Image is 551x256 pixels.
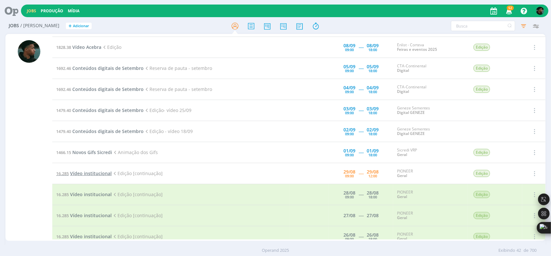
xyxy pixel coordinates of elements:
div: 26/08 [343,233,355,237]
span: Edição [474,191,490,198]
a: 16.285Vídeo institucional [56,233,112,239]
span: 16.285 [56,192,69,197]
a: Mídia [68,8,79,14]
button: Mídia [66,8,81,14]
div: 28/08 [343,191,355,195]
span: ----- [359,107,363,113]
span: ----- [359,170,363,176]
div: 28/08 [367,191,379,195]
div: 18:00 [368,69,377,72]
div: 09:00 [345,69,354,72]
span: Reserva de pauta - setembro [144,86,212,92]
div: 02/09 [367,128,379,132]
span: Edição [474,170,490,177]
span: Edição [continuação] [112,212,163,218]
button: +Adicionar [66,23,92,29]
span: ----- [359,44,363,50]
a: 1828.38Vídeo Acebra [56,44,101,50]
div: 01/09 [343,149,355,153]
img: K [536,7,544,15]
span: Animação dos Gifs [112,149,158,155]
div: Geneze Sementes [397,127,464,136]
div: 09:00 [345,111,354,115]
div: 09:00 [345,174,354,178]
div: 12:00 [368,174,377,178]
a: 1479.40Conteúdos digitais de Setembro [56,128,144,134]
span: Vídeo institucional [70,191,112,197]
div: 01/09 [367,149,379,153]
span: ----- [359,128,363,134]
span: ----- [359,86,363,92]
span: ----- [359,233,363,239]
span: Reserva de pauta - setembro [144,65,212,71]
div: 04/09 [343,85,355,90]
div: 18:00 [368,90,377,94]
a: Digital GENEZE [397,131,425,136]
a: 1479.40Conteúdos digitais de Setembro [56,107,144,113]
span: Edição [474,65,490,72]
input: Busca [451,21,515,31]
div: 03/09 [367,106,379,111]
div: PIONEER [397,190,464,199]
div: 05/09 [367,64,379,69]
a: 1466.15Novos Gifs Sicredi [56,149,112,155]
div: 18:00 [368,237,377,241]
span: de [524,247,528,254]
span: ----- [359,149,363,155]
div: 29/08 [343,170,355,174]
span: 1466.15 [56,150,71,155]
div: 27/08 [343,213,355,218]
span: Edição [474,212,490,219]
div: PIONEER [397,169,464,178]
span: Edição [continuação] [112,170,163,176]
div: PIONEER [397,211,464,220]
button: 52 [502,5,515,17]
a: Geral [397,194,407,199]
a: Geral [397,152,407,157]
div: Sicredi VRP [397,148,464,157]
a: 16.285Vídeo institucional [56,170,112,176]
a: Feiras e eventos 2025 [397,47,437,52]
span: 16.285 [56,171,69,176]
div: 18:00 [368,132,377,136]
span: Conteúdos digitais de Setembro [72,128,144,134]
div: CTA-Continental [397,85,464,94]
span: 42 [516,247,521,254]
span: Adicionar [73,24,89,28]
span: ----- [359,65,363,71]
span: 700 [530,247,536,254]
div: 09:00 [345,132,354,136]
button: K [536,5,545,17]
div: 09:00 [345,90,354,94]
button: Produção [39,8,65,14]
div: 09:00 [345,153,354,157]
a: 1692.46Conteúdos digitais de Setembro [56,86,144,92]
span: Edição - vídeo 18/09 [144,128,193,134]
span: Jobs [9,23,19,28]
a: Geral [397,215,407,220]
div: 18:00 [368,195,377,199]
span: Edição [101,44,121,50]
a: Jobs [27,8,36,14]
span: Exibindo [498,247,515,254]
span: Edição [474,149,490,156]
div: Geneze Sementes [397,106,464,115]
div: 18:00 [368,48,377,51]
div: 03/09 [343,106,355,111]
div: 26/08 [367,233,379,237]
span: Vídeo institucional [70,170,112,176]
span: / [PERSON_NAME] [20,23,59,28]
span: Novos Gifs Sicredi [72,149,112,155]
button: Jobs [25,8,38,14]
div: 02/09 [343,128,355,132]
span: Conteúdos digitais de Setembro [72,107,144,113]
a: 16.285Vídeo institucional [56,191,112,197]
div: 29/08 [367,170,379,174]
span: 1692.46 [56,65,71,71]
span: 1479.40 [56,107,71,113]
span: Conteúdos digitais de Setembro [72,65,144,71]
span: 1692.46 [56,86,71,92]
a: Geral [397,236,407,241]
div: 18:00 [368,111,377,115]
span: Vídeo institucional [70,212,112,218]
